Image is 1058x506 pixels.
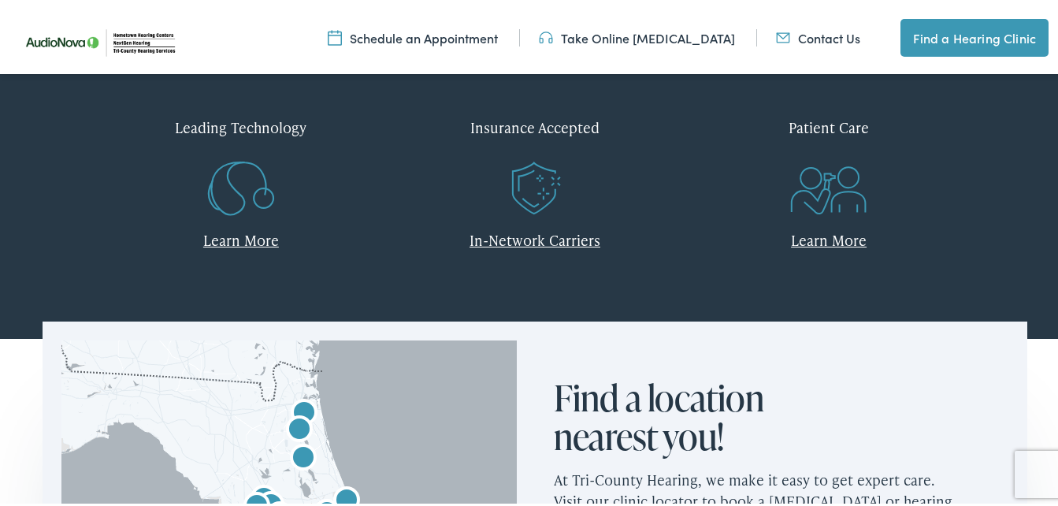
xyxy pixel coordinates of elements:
div: Patient Care [694,101,964,147]
a: Learn More [791,227,867,247]
a: Learn More [203,227,279,247]
div: AudioNova [280,409,318,447]
div: NextGen Hearing by AudioNova [284,437,322,475]
img: utility icon [328,26,342,43]
a: Take Online [MEDICAL_DATA] [539,26,735,43]
a: Insurance Accepted [399,101,670,195]
img: utility icon [539,26,553,43]
a: Contact Us [776,26,860,43]
img: utility icon [776,26,790,43]
a: Schedule an Appointment [328,26,498,43]
a: Leading Technology [106,101,376,195]
div: Insurance Accepted [399,101,670,147]
div: Leading Technology [106,101,376,147]
a: Find a Hearing Clinic [900,16,1049,54]
a: In-Network Carriers [470,227,600,247]
h2: Find a location nearest you! [554,375,806,453]
a: Patient Care [694,101,964,195]
div: NextGen Hearing by AudioNova [285,393,323,430]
